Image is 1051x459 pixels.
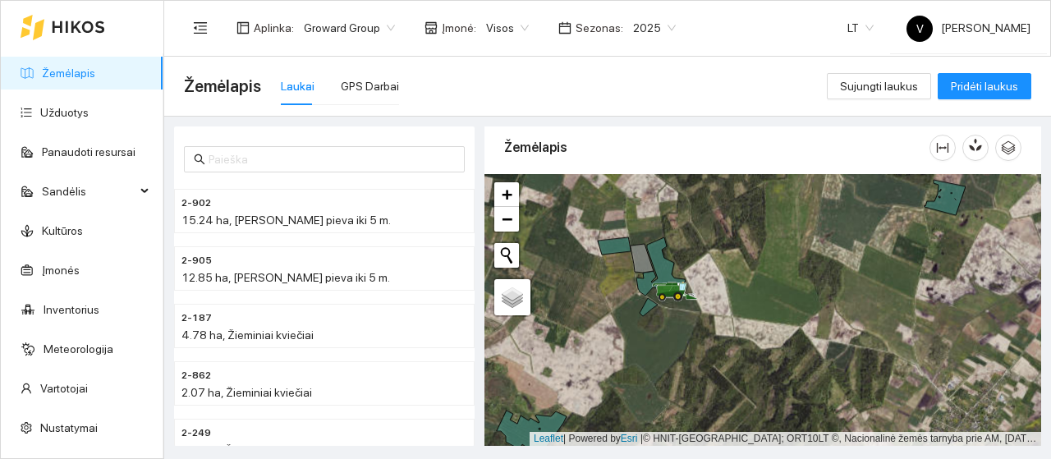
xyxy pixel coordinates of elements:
span: Groward Group [304,16,395,40]
div: GPS Darbai [341,77,399,95]
span: Sandėlis [42,175,135,208]
span: Pridėti laukus [951,77,1018,95]
a: Leaflet [534,433,563,444]
span: layout [236,21,250,34]
span: 2-187 [181,310,212,326]
span: 4.78 ha, Žieminiai kviečiai [181,328,314,342]
button: column-width [929,135,956,161]
a: Inventorius [44,303,99,316]
a: Kultūros [42,224,83,237]
span: Įmonė : [442,19,476,37]
span: 2-862 [181,368,211,383]
span: LT [847,16,874,40]
a: Nustatymai [40,421,98,434]
span: search [194,154,205,165]
button: Sujungti laukus [827,73,931,99]
input: Paieška [209,150,455,168]
span: 15.24 ha, [PERSON_NAME] pieva iki 5 m. [181,213,391,227]
span: − [502,209,512,229]
span: 2-249 [181,425,211,441]
a: Sujungti laukus [827,80,931,93]
button: menu-fold [184,11,217,44]
span: 2025 [633,16,676,40]
span: 12.85 ha, [PERSON_NAME] pieva iki 5 m. [181,271,390,284]
a: Pridėti laukus [938,80,1031,93]
a: Meteorologija [44,342,113,356]
span: 2-905 [181,253,212,269]
span: Sujungti laukus [840,77,918,95]
a: Įmonės [42,264,80,277]
span: + [502,184,512,204]
button: Pridėti laukus [938,73,1031,99]
div: Laukai [281,77,314,95]
a: Zoom in [494,182,519,207]
a: Vartotojai [40,382,88,395]
span: shop [425,21,438,34]
a: Layers [494,279,530,315]
a: Panaudoti resursai [42,145,135,158]
button: Initiate a new search [494,243,519,268]
span: Žemėlapis [184,73,261,99]
a: Zoom out [494,207,519,232]
span: Aplinka : [254,19,294,37]
span: menu-fold [193,21,208,35]
a: Esri [621,433,638,444]
a: Užduotys [40,106,89,119]
span: V [916,16,924,42]
span: [PERSON_NAME] [906,21,1030,34]
div: Žemėlapis [504,124,929,171]
a: Žemėlapis [42,67,95,80]
span: 2.07 ha, Žieminiai kviečiai [181,386,312,399]
div: | Powered by © HNIT-[GEOGRAPHIC_DATA]; ORT10LT ©, Nacionalinė žemės tarnyba prie AM, [DATE]-[DATE] [530,432,1041,446]
span: Sezonas : [576,19,623,37]
span: column-width [930,141,955,154]
span: Visos [486,16,529,40]
span: 7.32 ha, Žieminiai rapsai [181,443,305,457]
span: calendar [558,21,571,34]
span: | [640,433,643,444]
span: 2-902 [181,195,211,211]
